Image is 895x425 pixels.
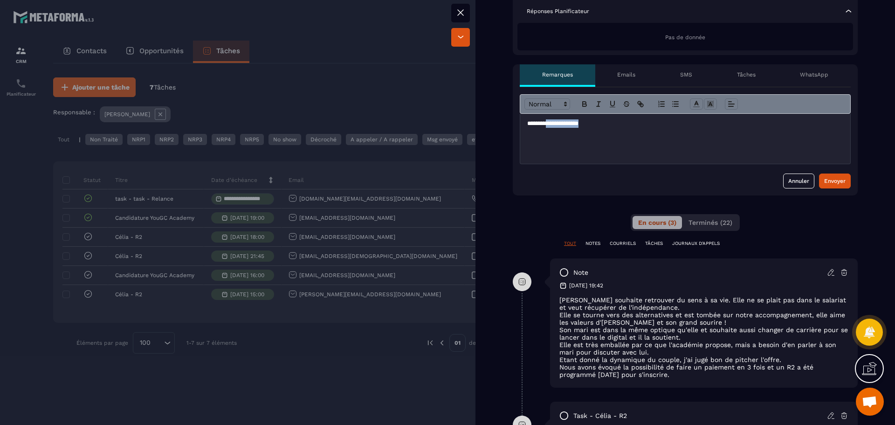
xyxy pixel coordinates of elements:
p: TÂCHES [645,240,663,247]
p: Son mari est dans la même optique qu'elle et souhaite aussi changer de carrière pour se lancer da... [559,326,848,341]
button: Terminés (22) [683,216,738,229]
p: JOURNAUX D'APPELS [672,240,720,247]
p: Elle se tourne vers des alternatives et est tombée sur notre accompagnement, elle aime les valeur... [559,311,848,326]
p: Etant donné la dynamique du couple, j'ai jugé bon de pitcher l'offre. [559,356,848,363]
p: task - Célia - R2 [573,411,627,420]
p: Remarques [542,71,573,78]
span: En cours (3) [638,219,676,226]
p: COURRIELS [610,240,636,247]
p: TOUT [564,240,576,247]
p: Réponses Planificateur [527,7,589,15]
p: Nous avons évoqué la possibilité de faire un paiement en 3 fois et un R2 a été programmé [DATE] p... [559,363,848,378]
span: Terminés (22) [688,219,732,226]
p: Emails [617,71,635,78]
button: Envoyer [819,174,851,188]
button: Annuler [783,174,814,188]
p: [PERSON_NAME] souhaite retrouver du sens à sa vie. Elle ne se plait pas dans le salariat et veut ... [559,296,848,311]
p: SMS [680,71,692,78]
p: NOTES [585,240,600,247]
button: En cours (3) [633,216,682,229]
p: Tâches [737,71,756,78]
p: note [573,268,588,277]
span: Pas de donnée [665,34,705,41]
p: Elle est très emballée par ce que l'académie propose, mais a besoin d'en parler à son mari pour d... [559,341,848,356]
p: WhatsApp [800,71,828,78]
p: [DATE] 19:42 [569,282,603,289]
div: Envoyer [824,176,846,186]
div: Ouvrir le chat [856,388,884,416]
